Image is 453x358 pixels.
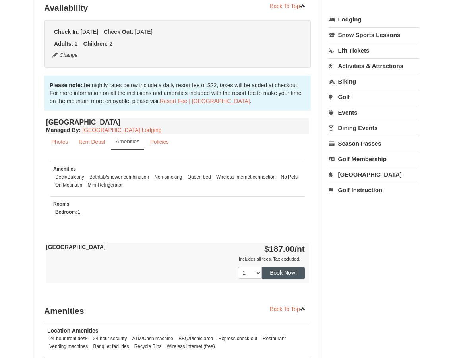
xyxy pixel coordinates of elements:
[135,29,152,35] span: [DATE]
[132,342,164,350] li: Recycle Bins
[279,173,300,181] li: No Pets
[47,327,99,334] strong: Location Amenities
[50,82,82,88] strong: Please note:
[329,121,419,135] a: Dining Events
[329,183,419,197] a: Golf Instruction
[109,41,112,47] span: 2
[150,139,169,145] small: Policies
[74,134,110,150] a: Item Detail
[85,181,125,189] li: Mini-Refrigerator
[262,267,305,279] button: Book Now!
[82,127,161,133] a: [GEOGRAPHIC_DATA] Lodging
[329,167,419,182] a: [GEOGRAPHIC_DATA]
[51,139,68,145] small: Photos
[44,303,311,319] h3: Amenities
[186,173,213,181] li: Queen bed
[329,12,419,27] a: Lodging
[54,41,73,47] strong: Adults:
[329,105,419,120] a: Events
[104,29,134,35] strong: Check Out:
[329,89,419,104] a: Golf
[329,74,419,89] a: Biking
[165,342,217,350] li: Wireless Internet (free)
[53,208,82,216] li: 1
[152,173,184,181] li: Non-smoking
[46,118,309,126] h4: [GEOGRAPHIC_DATA]
[53,173,86,181] li: Deck/Balcony
[46,134,73,150] a: Photos
[145,134,174,150] a: Policies
[83,41,108,47] strong: Children:
[176,335,215,342] li: BBQ/Picnic area
[44,76,311,111] div: the nightly rates below include a daily resort fee of $22, taxes will be added at checkout. For m...
[54,29,79,35] strong: Check In:
[75,41,78,47] span: 2
[47,335,90,342] li: 24-hour front desk
[329,136,419,151] a: Season Passes
[294,244,305,253] span: /nt
[87,173,151,181] li: Bathtub/shower combination
[264,244,305,253] strong: $187.00
[53,181,84,189] li: On Mountain
[46,244,106,250] strong: [GEOGRAPHIC_DATA]
[46,127,81,133] strong: :
[46,255,305,263] div: Includes all fees. Tax excluded.
[46,127,79,133] span: Managed By
[160,98,250,104] a: Resort Fee | [GEOGRAPHIC_DATA]
[52,51,78,60] button: Change
[130,335,175,342] li: ATM/Cash machine
[329,27,419,42] a: Snow Sports Lessons
[329,43,419,58] a: Lift Tickets
[261,335,288,342] li: Restaurant
[111,134,144,150] a: Amenities
[81,29,98,35] span: [DATE]
[91,335,129,342] li: 24-hour security
[47,342,90,350] li: Vending machines
[91,342,131,350] li: Banquet facilities
[217,335,259,342] li: Express check-out
[329,152,419,166] a: Golf Membership
[116,138,139,144] small: Amenities
[53,166,76,172] small: Amenities
[329,58,419,73] a: Activities & Attractions
[79,139,105,145] small: Item Detail
[214,173,277,181] li: Wireless internet connection
[53,201,69,207] small: Rooms
[265,303,311,315] a: Back To Top
[55,209,77,215] strong: Bedroom:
